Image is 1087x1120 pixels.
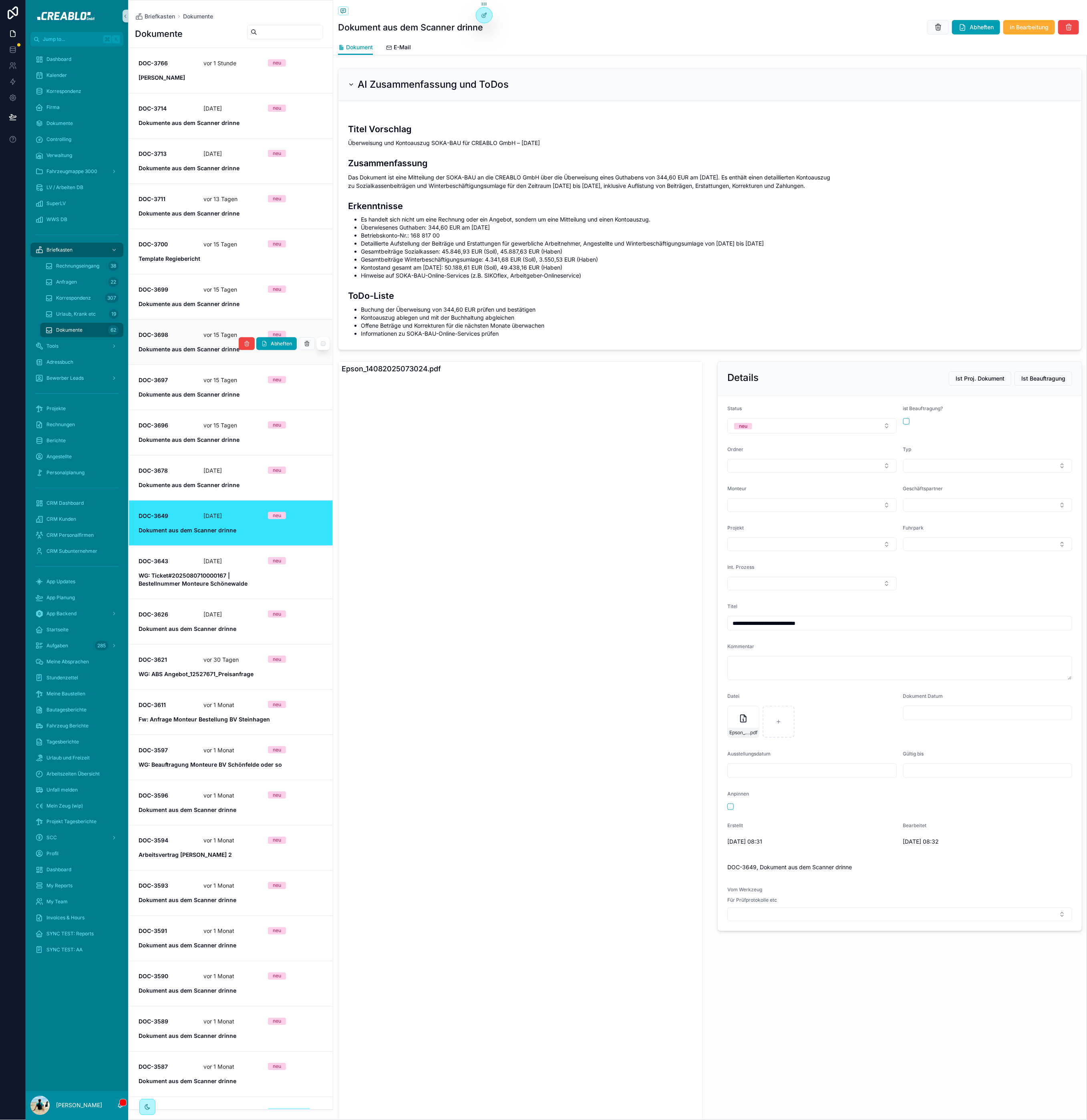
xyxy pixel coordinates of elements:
div: In Bearbeitung [273,1108,306,1116]
span: CRM Subunternehmer [46,548,97,554]
span: Fuhrpark [903,525,924,531]
p: vor 15 Tagen [203,331,237,339]
a: SCC [30,831,123,845]
div: neu [273,792,281,799]
a: Briefkasten [30,243,123,257]
span: Ist Proj. Dokument [956,375,1004,383]
strong: Dokument aus dem Scanner drinne [139,897,236,904]
button: Ist Beauftragung [1015,371,1072,386]
a: DOC-3697vor 15 TagenneuDokumente aus dem Scanner drinne [129,365,333,410]
span: SCC [46,835,57,841]
h3: Titel Vorschlag [348,123,1072,135]
span: Angestellte [46,453,72,460]
p: vor 15 Tagen [203,240,237,248]
a: SuperLV [30,196,123,211]
a: Aufgaben285 [30,639,123,653]
p: vor 1 Monat [203,927,234,935]
a: Invoices & Hours [30,911,123,925]
a: E-Mail [386,40,411,56]
strong: Dokument aus dem Scanner drinne [139,942,236,949]
a: DOC-3649[DATE]neuDokument aus dem Scanner drinne [129,500,333,546]
li: Offene Beträge und Korrekturen für die nächsten Monate überwachen [361,322,1072,330]
a: WWS DB [30,212,123,227]
p: vor 1 Monat [203,701,234,709]
p: [DATE] [203,512,222,520]
span: Monteur [727,485,747,492]
span: Rechnungseingang [56,263,99,269]
div: neu [273,331,281,338]
div: neu [273,610,281,618]
a: Projekte [30,401,123,416]
li: Gesamtbeiträge Sozialkassen: 45.846,93 EUR (Soll), 45.887,63 EUR (Haben) [361,248,1072,256]
div: scrollable content [26,46,128,968]
p: [DATE] [203,610,222,618]
span: SuperLV [46,200,66,207]
div: neu [273,746,281,753]
span: Briefkasten [145,12,175,20]
a: CRM Kunden [30,512,123,526]
div: neu [273,701,281,708]
a: DOC-3621vor 30 TagenneuWG: ABS Angebot_12527671_Preisanfrage [129,644,333,689]
strong: DOC-3699 [139,286,168,293]
span: CRM Personalfirmen [46,532,94,538]
span: Dokumente [56,327,83,333]
div: neu [273,512,281,519]
a: Meine Absprachen [30,655,123,669]
strong: DOC-3714 [139,105,167,112]
div: 22 [108,277,119,287]
button: Abheften [256,337,297,350]
span: E-Mail [394,43,411,51]
div: Epson_14082025073024.pdf [338,362,703,376]
a: App Planung [30,590,123,605]
button: Select Button [727,418,897,433]
p: [DATE] [203,150,222,158]
a: DOC-3597vor 1 MonatneuWG: Beauftragung Monteure BV Schönfelde oder so [129,735,333,780]
a: Dashboard [30,52,123,66]
a: DOC-3594vor 1 MonatneuArbeitsvertrag [PERSON_NAME] 2 [129,825,333,870]
strong: DOC-3678 [139,467,168,474]
strong: Dokumente aus dem Scanner drinne [139,119,240,126]
span: Status [727,405,742,411]
span: Ordner [727,446,743,452]
span: App Updates [46,578,75,585]
span: K [113,36,119,42]
li: Detaillierte Aufstellung der Beiträge und Erstattungen für gewerbliche Arbeitnehmer, Angestellte ... [361,240,1072,248]
span: CRM Kunden [46,516,76,522]
p: vor 15 Tagen [203,376,237,384]
div: neu [273,882,281,889]
a: DOC-3590vor 1 MonatneuDokument aus dem Scanner drinne [129,961,333,1006]
strong: WG: Beauftragung Monteure BV Schönfelde oder so [139,761,282,768]
button: Ist Proj. Dokument [949,371,1011,386]
span: Startseite [46,626,68,633]
strong: DOC-3597 [139,747,168,753]
span: Bautagesberichte [46,707,87,713]
p: vor 1 Monat [203,746,234,754]
span: Dashboard [46,867,71,873]
span: My Team [46,899,68,905]
span: Bewerber Leads [46,375,84,381]
span: Geschäftspartner [903,485,943,492]
span: Kommentar [727,643,754,649]
a: My Team [30,895,123,909]
a: DOC-3611vor 1 MonatneuFw: Anfrage Monteur Bestellung BV Steinhagen [129,689,333,735]
div: neu [273,557,281,564]
span: Controlling [46,136,71,143]
a: Fahrzeugmappe 3000 [30,164,123,179]
span: Fahrzeug Berichte [46,723,89,729]
strong: DOC-3713 [139,150,167,157]
strong: Dokumente aus dem Scanner drinne [139,481,240,488]
span: Meine Baustellen [46,691,85,697]
span: LV / Arbeiten DB [46,184,83,191]
div: 38 [108,261,119,271]
span: Tools [46,343,58,349]
p: Überweisung und Kontoauszug SOKA-BAU für CREABLO GmbH – [DATE] [348,139,1072,147]
button: Select Button [903,538,1072,551]
strong: Dokument aus dem Scanner drinne [139,1078,236,1085]
strong: Fw: Anfrage Monteur Bestellung BV Steinhagen [139,716,270,723]
button: Select Button [727,577,897,590]
a: Dokumente [183,12,213,20]
span: Briefkasten [46,247,72,253]
div: neu [273,1063,281,1070]
strong: DOC-3593 [139,882,168,889]
p: vor 1 Monat [203,837,234,845]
